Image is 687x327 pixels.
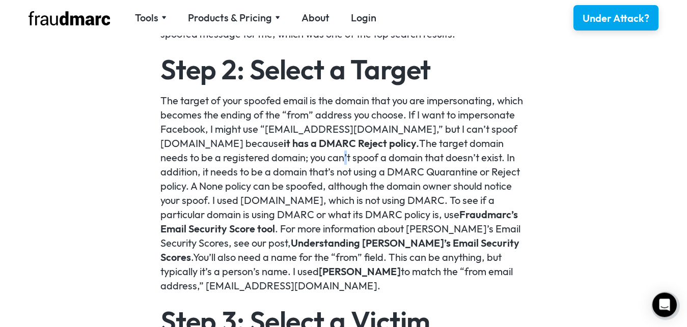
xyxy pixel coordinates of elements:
[160,236,519,263] a: Understanding [PERSON_NAME]’s Email Security Scores
[135,11,158,25] div: Tools
[188,11,280,25] div: Products & Pricing
[301,11,329,25] a: About
[319,265,401,278] a: [PERSON_NAME]
[160,55,527,83] h2: Step 2: Select a Target
[573,5,658,31] a: Under Attack?
[188,11,272,25] div: Products & Pricing
[652,292,677,317] div: Open Intercom Messenger
[284,137,419,150] a: it has a DMARC Reject policy.
[160,94,527,293] p: The target of your spoofed email is the domain that you are impersonating, which becomes the endi...
[160,208,518,235] a: Fraudmarc’s Email Security Score tool
[583,11,649,25] div: Under Attack?
[135,11,167,25] div: Tools
[351,11,376,25] a: Login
